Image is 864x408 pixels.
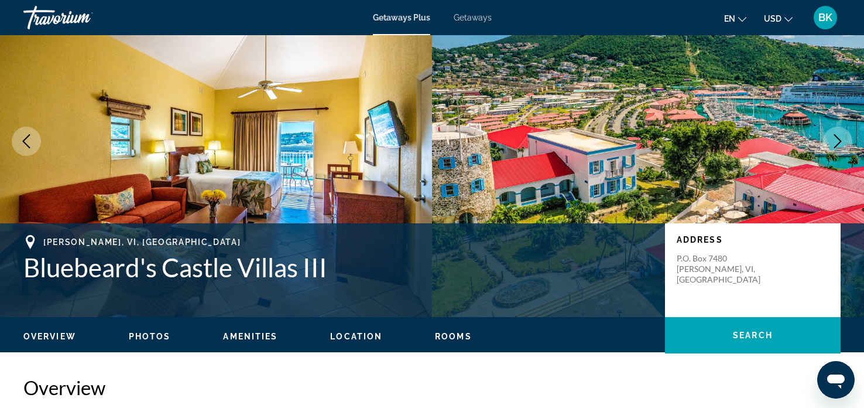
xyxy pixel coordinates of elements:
button: Rooms [435,331,472,342]
button: Amenities [223,331,277,342]
a: Getaways Plus [373,13,430,22]
button: Previous image [12,127,41,156]
button: Photos [129,331,171,342]
iframe: Button to launch messaging window [817,361,855,399]
button: User Menu [810,5,841,30]
button: Search [665,317,841,353]
a: Travorium [23,2,140,33]
span: [PERSON_NAME], VI, [GEOGRAPHIC_DATA] [43,237,241,247]
span: BK [818,12,832,23]
span: en [724,14,735,23]
span: USD [764,14,781,23]
p: Address [677,235,829,244]
h1: Bluebeard's Castle Villas III [23,252,653,283]
p: P.O. Box 7480 [PERSON_NAME], VI, [GEOGRAPHIC_DATA] [677,253,770,285]
button: Next image [823,127,852,156]
button: Location [330,331,382,342]
button: Change language [724,10,746,27]
span: Search [733,331,773,340]
button: Overview [23,331,76,342]
h2: Overview [23,376,841,399]
a: Getaways [454,13,492,22]
button: Change currency [764,10,793,27]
